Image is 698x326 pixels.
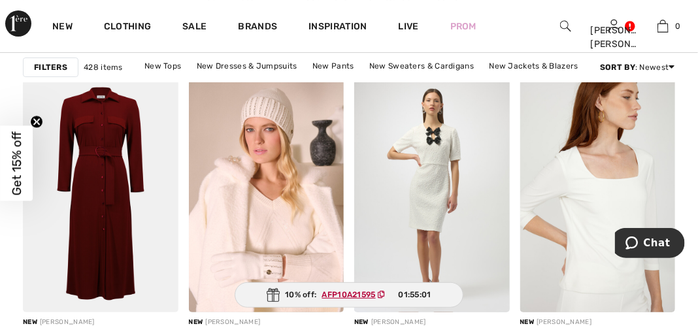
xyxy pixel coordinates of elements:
span: New [354,318,369,326]
a: New Pants [306,57,361,74]
span: New [520,318,535,326]
a: New Outerwear [353,74,427,91]
a: New Sweaters & Cardigans [363,57,480,74]
a: 0 [639,18,687,34]
img: My Info [608,18,620,34]
img: Gift.svg [267,288,280,302]
a: Sign In [608,20,620,32]
a: Prom [450,20,476,33]
div: [PERSON_NAME] [PERSON_NAME] [591,24,639,51]
div: 10% off: [235,282,463,308]
a: Sale [182,21,207,35]
strong: Filters [34,61,67,73]
span: Inspiration [308,21,367,35]
img: Knit Gloves with Rhinestones Style 254970. Winter White [189,80,344,312]
span: Get 15% off [9,131,24,195]
a: New Skirts [296,74,350,91]
a: New Tops [138,57,188,74]
span: 0 [675,20,680,32]
span: New [23,318,37,326]
div: : Newest [600,61,675,73]
img: My Bag [657,18,669,34]
a: New Dresses & Jumpsuits [190,57,304,74]
a: New [52,21,73,35]
span: 01:55:01 [398,289,431,301]
a: Brands [239,21,278,35]
a: Live [399,20,419,33]
strong: Sort By [600,63,635,72]
img: Knee-Length Bodycon Dress Style 254177. Winter White [354,80,510,312]
img: 1ère Avenue [5,10,31,37]
img: Ivory Square Neck 3/4 Sleeve Top style 254019. Ivory [520,80,676,312]
ins: AFP10A21595 [322,290,376,299]
span: New [189,318,203,326]
img: Midi Wrap Dress with Belt Style 253244. Merlot [23,80,178,312]
img: search the website [560,18,571,34]
a: New Jackets & Blazers [483,57,585,74]
button: Close teaser [30,115,43,128]
span: 428 items [84,61,123,73]
iframe: Opens a widget where you can chat to one of our agents [615,228,685,261]
a: Clothing [104,21,151,35]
